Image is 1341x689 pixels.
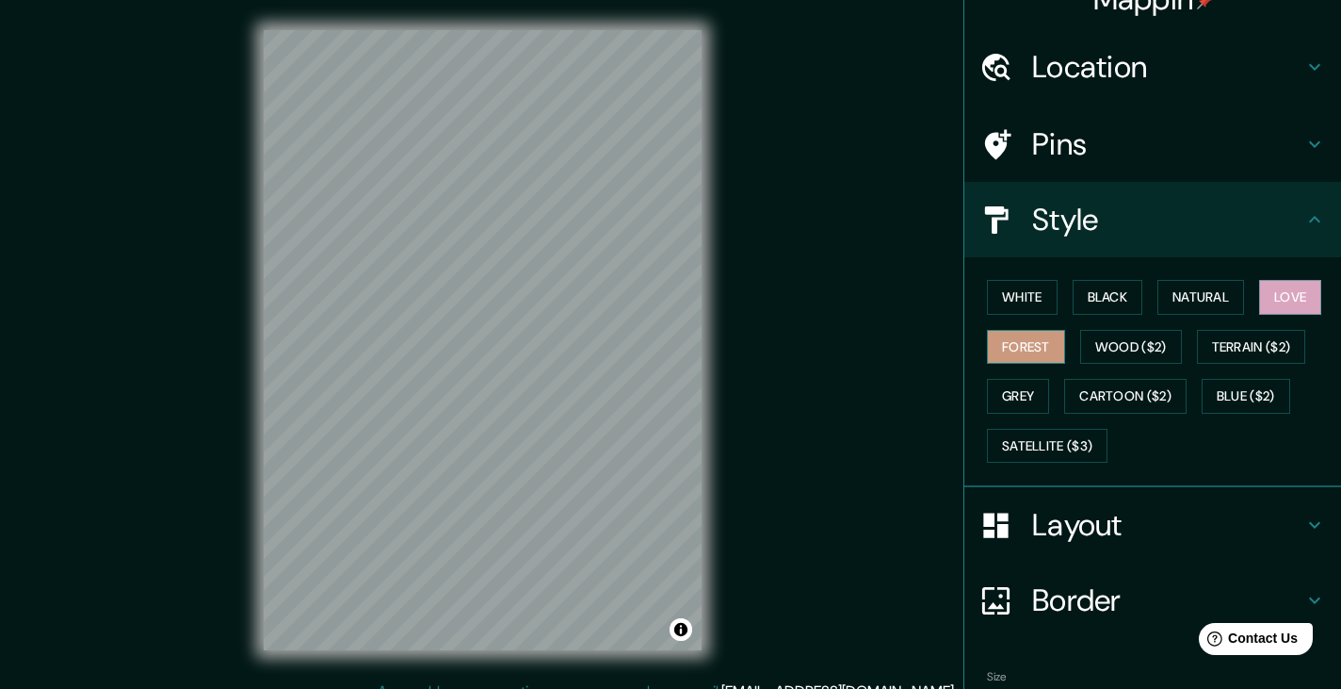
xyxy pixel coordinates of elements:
[1032,48,1303,86] h4: Location
[1064,379,1187,414] button: Cartoon ($2)
[987,280,1058,315] button: White
[964,182,1341,257] div: Style
[964,107,1341,182] div: Pins
[1032,201,1303,238] h4: Style
[987,429,1107,464] button: Satellite ($3)
[1032,582,1303,619] h4: Border
[1197,330,1306,365] button: Terrain ($2)
[264,30,702,650] canvas: Map
[987,379,1049,414] button: Grey
[1073,280,1143,315] button: Black
[964,29,1341,105] div: Location
[987,330,1065,365] button: Forest
[1032,125,1303,163] h4: Pins
[1202,379,1290,414] button: Blue ($2)
[987,669,1007,685] label: Size
[964,563,1341,638] div: Border
[964,487,1341,563] div: Layout
[1080,330,1182,365] button: Wood ($2)
[1259,280,1321,315] button: Love
[670,618,692,641] button: Toggle attribution
[1157,280,1244,315] button: Natural
[1173,615,1320,668] iframe: Help widget launcher
[1032,506,1303,544] h4: Layout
